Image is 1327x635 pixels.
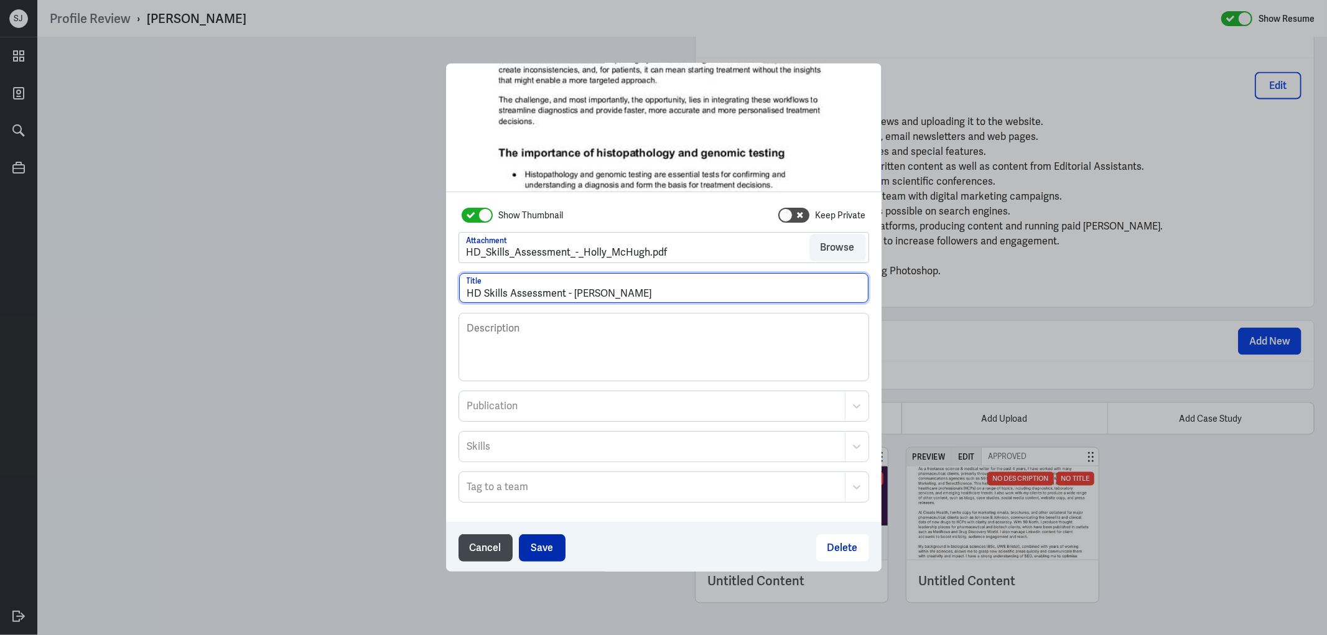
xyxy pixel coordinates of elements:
button: Save [519,534,566,562]
button: Browse [809,234,866,261]
input: Title [459,273,868,303]
label: Keep Private [816,209,866,222]
div: HD_Skills_Assessment_-_Holly_McHugh.pdf [467,245,668,260]
button: Delete [816,534,869,562]
button: Cancel [459,534,513,562]
label: Show Thumbnail [499,209,564,222]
